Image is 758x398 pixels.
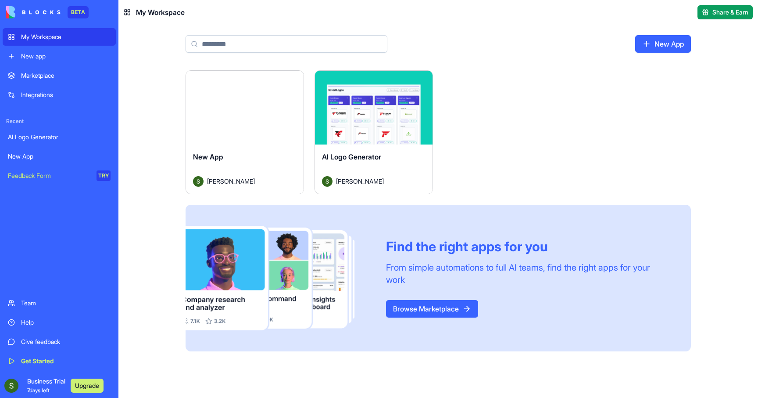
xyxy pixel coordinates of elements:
div: My Workspace [21,33,111,41]
a: BETA [6,6,89,18]
div: New app [21,52,111,61]
div: Integrations [21,90,111,99]
div: Team [21,299,111,308]
a: New App [635,35,691,53]
img: Avatar [322,176,333,187]
div: New App [8,152,111,161]
div: Marketplace [21,71,111,80]
div: BETA [68,6,89,18]
span: Share & Earn [712,8,748,17]
a: Help [3,314,116,331]
span: [PERSON_NAME] [207,177,255,186]
span: Recent [3,118,116,125]
img: logo [6,6,61,18]
div: TRY [97,170,111,181]
div: From simple automations to full AI teams, find the right apps for your work [386,261,670,286]
div: Help [21,318,111,327]
a: Marketplace [3,67,116,84]
a: Feedback FormTRY [3,167,116,185]
span: AI Logo Generator [322,152,381,161]
a: AI Logo Generator [3,128,116,146]
div: AI Logo Generator [8,133,111,141]
a: My Workspace [3,28,116,46]
button: Share & Earn [697,5,753,19]
div: Get Started [21,357,111,365]
span: New App [193,152,223,161]
a: Give feedback [3,333,116,351]
div: Find the right apps for you [386,239,670,254]
a: Team [3,294,116,312]
a: Get Started [3,352,116,370]
a: Browse Marketplace [386,300,478,318]
img: Frame_181_egmpey.png [186,226,372,331]
button: Upgrade [71,379,104,393]
span: 7 days left [27,387,50,394]
span: [PERSON_NAME] [336,177,384,186]
span: My Workspace [136,7,185,18]
a: Integrations [3,86,116,104]
a: New App [3,148,116,165]
img: Avatar [193,176,204,187]
img: ACg8ocIVqglirPEMdm3AJok0tgIVFiX_IwWlk9tbpZXd94KQRqOwOA=s96-c [4,379,18,393]
span: Business Trial [27,377,65,394]
a: New AppAvatar[PERSON_NAME] [186,70,304,194]
a: AI Logo GeneratorAvatar[PERSON_NAME] [315,70,433,194]
a: New app [3,47,116,65]
div: Feedback Form [8,171,90,180]
div: Give feedback [21,337,111,346]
